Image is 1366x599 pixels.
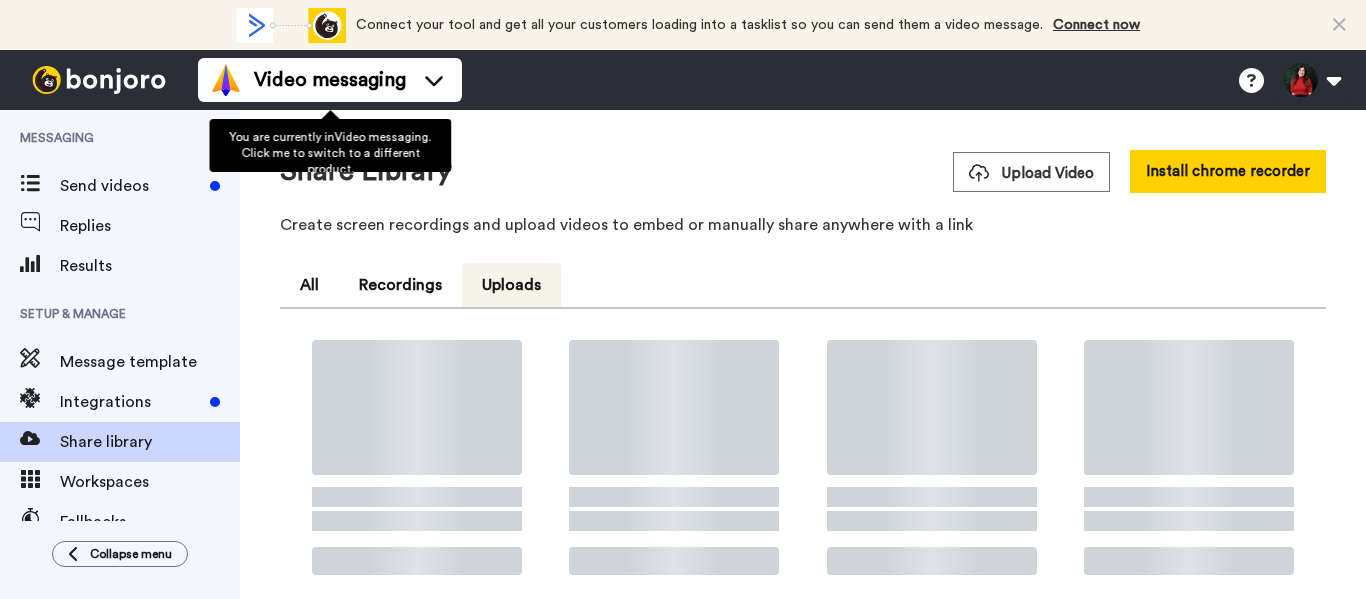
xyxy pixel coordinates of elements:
[210,64,242,96] img: vm-color.svg
[60,254,240,278] span: Results
[60,350,240,374] span: Message template
[339,263,462,307] button: Recordings
[254,66,406,94] span: Video messaging
[60,214,240,238] span: Replies
[280,263,339,307] button: All
[953,152,1110,192] button: Upload Video
[60,174,202,198] span: Send videos
[236,8,346,43] div: animation
[229,131,431,175] span: You are currently in Video messaging . Click me to switch to a different product.
[52,541,188,567] button: Collapse menu
[90,546,172,562] span: Collapse menu
[60,430,240,454] span: Share library
[1053,18,1140,32] a: Connect now
[60,510,240,534] span: Fallbacks
[969,163,1094,184] span: Upload Video
[280,213,1326,237] p: Create screen recordings and upload videos to embed or manually share anywhere with a link
[462,263,561,307] button: Uploads
[356,18,1043,32] span: Connect your tool and get all your customers loading into a tasklist so you can send them a video...
[60,390,202,414] span: Integrations
[60,470,240,494] span: Workspaces
[1130,150,1326,193] button: Install chrome recorder
[24,66,174,94] img: bj-logo-header-white.svg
